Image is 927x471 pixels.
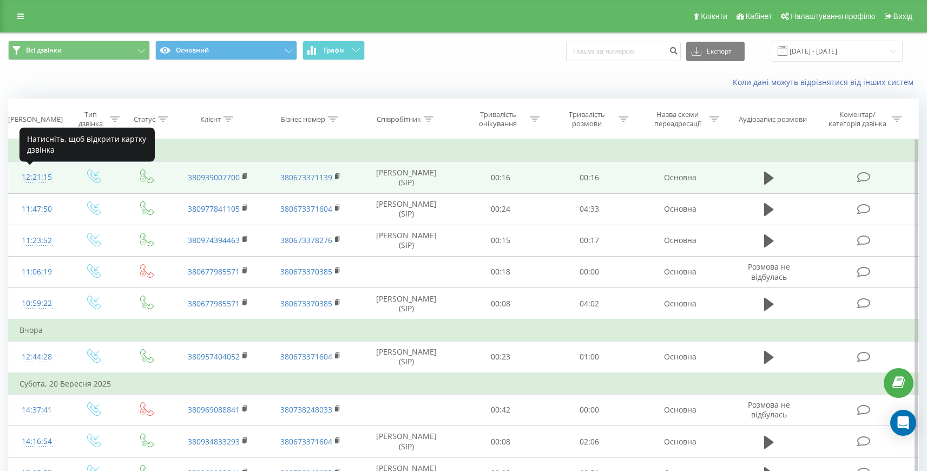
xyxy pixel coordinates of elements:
a: 380673371604 [280,436,332,447]
a: 380673370385 [280,266,332,277]
a: 380939007700 [188,172,240,182]
td: 00:08 [456,426,545,457]
td: 00:16 [545,162,634,193]
td: 00:23 [456,341,545,373]
span: Вихід [893,12,912,21]
td: Основна [634,225,726,256]
td: 00:18 [456,256,545,287]
span: Розмова не відбулась [748,261,790,282]
div: Співробітник [377,115,421,124]
a: 380969088841 [188,404,240,415]
input: Пошук за номером [566,42,681,61]
td: Сьогодні [9,140,919,162]
td: 02:06 [545,426,634,457]
a: 380977841105 [188,204,240,214]
button: Всі дзвінки [8,41,150,60]
td: 00:00 [545,256,634,287]
td: Основна [634,394,726,426]
div: Тривалість розмови [558,110,616,128]
a: 380677985571 [188,298,240,309]
td: 00:24 [456,193,545,225]
a: 380673371604 [280,204,332,214]
div: 11:06:19 [19,261,55,283]
a: 380677985571 [188,266,240,277]
td: 04:02 [545,288,634,320]
div: 14:37:41 [19,400,55,421]
div: Аудіозапис розмови [739,115,807,124]
span: Всі дзвінки [26,46,62,55]
span: Кабінет [746,12,772,21]
td: 00:16 [456,162,545,193]
td: Основна [634,162,726,193]
td: [PERSON_NAME] (SIP) [357,225,456,256]
td: [PERSON_NAME] (SIP) [357,288,456,320]
button: Основний [155,41,297,60]
div: Статус [134,115,155,124]
div: Тривалість очікування [469,110,527,128]
td: Основна [634,193,726,225]
td: Основна [634,256,726,287]
a: 380974394463 [188,235,240,245]
td: [PERSON_NAME] (SIP) [357,426,456,457]
div: Open Intercom Messenger [890,410,916,436]
td: 00:08 [456,288,545,320]
td: Вчора [9,319,919,341]
a: Коли дані можуть відрізнятися вiд інших систем [733,77,919,87]
a: 380957404052 [188,351,240,362]
td: [PERSON_NAME] (SIP) [357,162,456,193]
td: [PERSON_NAME] (SIP) [357,193,456,225]
td: 00:42 [456,394,545,426]
div: Натисніть, щоб відкрити картку дзвінка [19,127,155,161]
a: 380673370385 [280,298,332,309]
td: Основна [634,288,726,320]
td: 04:33 [545,193,634,225]
a: 380934833293 [188,436,240,447]
td: 00:17 [545,225,634,256]
span: Розмова не відбулась [748,400,790,420]
div: Тип дзвінка [75,110,107,128]
span: Клієнти [701,12,727,21]
div: Клієнт [200,115,221,124]
td: 00:15 [456,225,545,256]
a: 380673378276 [280,235,332,245]
button: Графік [303,41,365,60]
div: 10:59:22 [19,293,55,314]
div: 11:47:50 [19,199,55,220]
div: Коментар/категорія дзвінка [826,110,889,128]
div: Бізнес номер [281,115,325,124]
div: 14:16:54 [19,431,55,452]
td: [PERSON_NAME] (SIP) [357,341,456,373]
a: 380738248033 [280,404,332,415]
a: 380673371139 [280,172,332,182]
td: 00:00 [545,394,634,426]
a: 380673371604 [280,351,332,362]
div: Назва схеми переадресації [649,110,707,128]
span: Налаштування профілю [791,12,875,21]
div: 12:44:28 [19,346,55,368]
div: 12:21:15 [19,167,55,188]
div: 11:23:52 [19,230,55,251]
div: [PERSON_NAME] [8,115,63,124]
td: 01:00 [545,341,634,373]
button: Експорт [686,42,745,61]
td: Субота, 20 Вересня 2025 [9,373,919,395]
td: Основна [634,341,726,373]
span: Графік [324,47,345,54]
td: Основна [634,426,726,457]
